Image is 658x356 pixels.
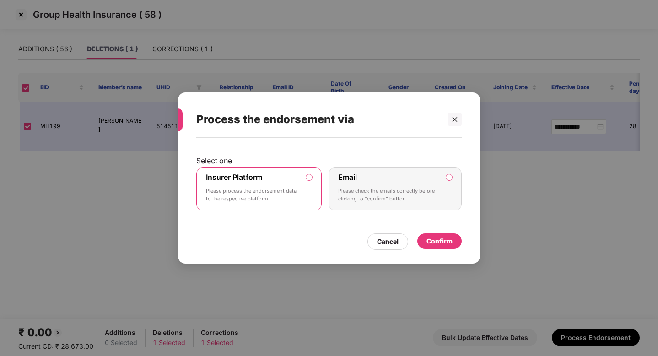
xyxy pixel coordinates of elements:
[377,237,399,247] div: Cancel
[338,173,357,182] label: Email
[206,187,299,203] p: Please process the endorsement data to the respective platform
[452,116,458,123] span: close
[338,187,439,203] p: Please check the emails correctly before clicking to “confirm” button.
[196,156,462,165] p: Select one
[206,173,262,182] label: Insurer Platform
[306,174,312,180] input: Insurer PlatformPlease process the endorsement data to the respective platform
[426,236,453,246] div: Confirm
[196,102,440,137] div: Process the endorsement via
[446,174,452,180] input: EmailPlease check the emails correctly before clicking to “confirm” button.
